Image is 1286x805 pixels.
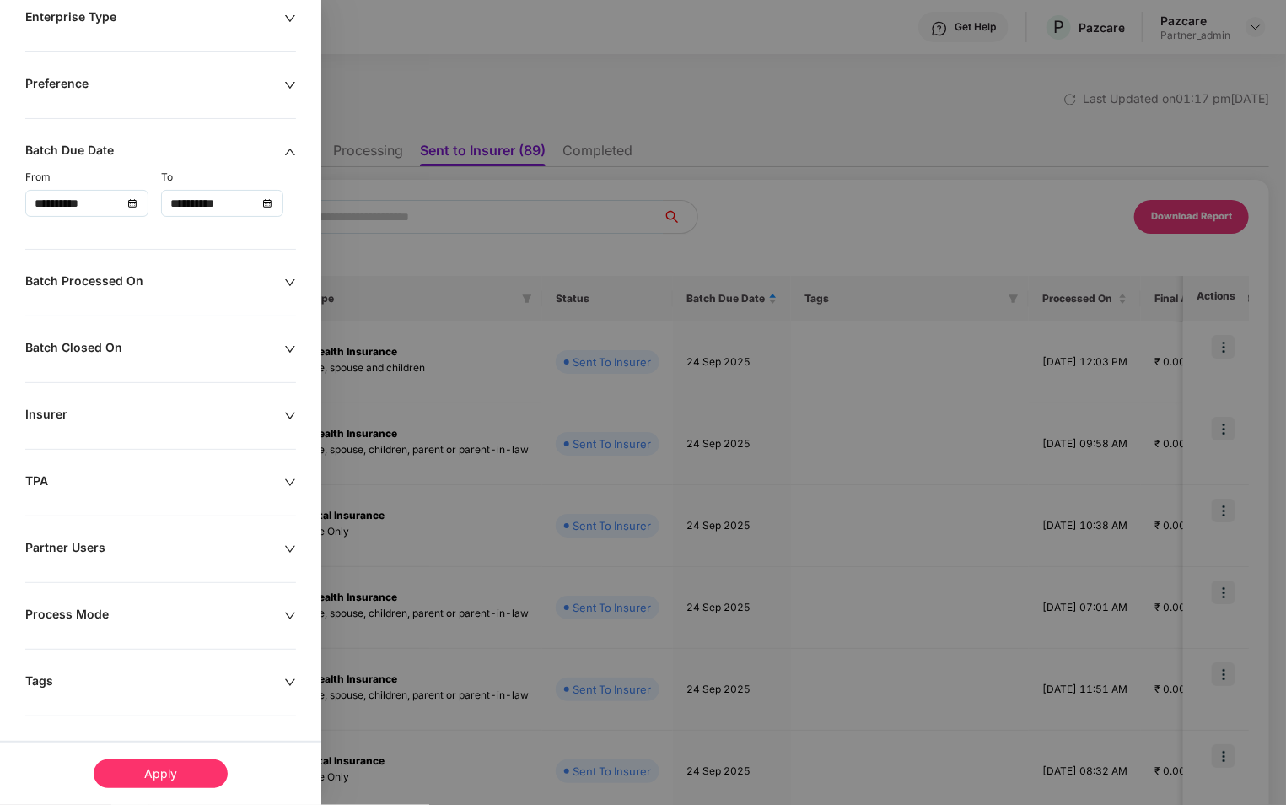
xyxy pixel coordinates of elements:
div: Batch Processed On [25,273,284,292]
span: down [284,79,296,91]
div: Preference [25,76,284,95]
span: down [284,477,296,489]
span: down [284,277,296,289]
span: down [284,677,296,689]
span: down [284,610,296,622]
div: To [161,170,297,186]
span: down [284,410,296,422]
div: Batch Due Date [25,143,284,161]
span: down [284,343,296,355]
div: From [25,170,161,186]
div: Process Mode [25,607,284,625]
div: Batch Closed On [25,340,284,359]
span: down [284,543,296,555]
div: TPA [25,473,284,492]
span: down [284,13,296,24]
div: Tags [25,673,284,692]
div: Enterprise Type [25,9,284,28]
div: Apply [94,759,228,788]
div: Insurer [25,407,284,425]
div: Partner Users [25,540,284,559]
span: up [284,146,296,158]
